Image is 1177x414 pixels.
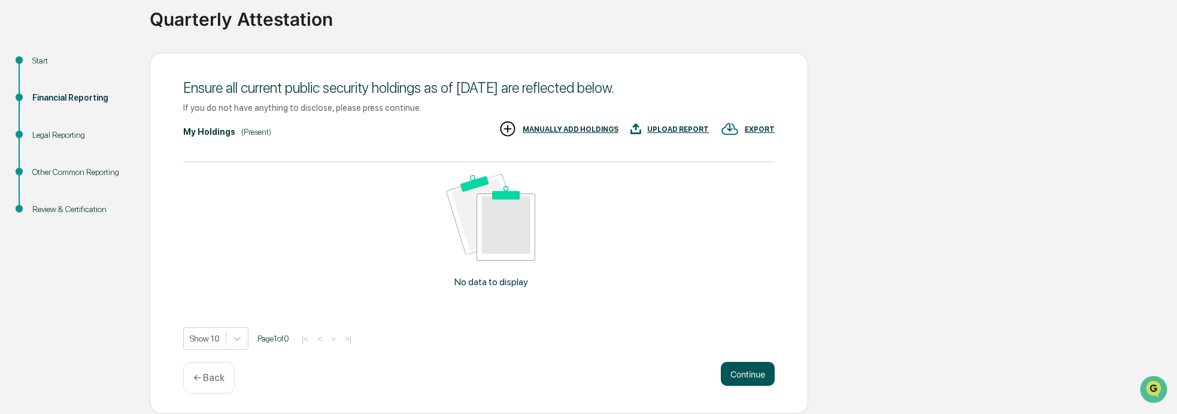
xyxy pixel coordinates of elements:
div: We're available if you need us! [41,104,151,113]
div: Legal Reporting [32,129,131,141]
span: Preclearance [24,151,77,163]
img: EXPORT [721,120,739,138]
div: Ensure all current public security holdings as of [DATE] are reflected below. [183,79,775,96]
div: UPLOAD REPORT [647,125,709,134]
div: Financial Reporting [32,92,131,104]
span: Data Lookup [24,174,75,186]
a: 🔎Data Lookup [7,169,80,191]
div: If you do not have anything to disclose, please press continue. [183,102,775,113]
button: >| [341,334,355,344]
button: > [327,334,339,344]
div: Review & Certification [32,203,131,216]
span: Pylon [119,203,145,212]
div: Start new chat [41,92,196,104]
a: 🖐️Preclearance [7,146,82,168]
div: Start [32,55,131,67]
button: Continue [721,362,775,386]
a: 🗄️Attestations [82,146,153,168]
button: |< [298,334,312,344]
div: 🖐️ [12,152,22,162]
div: (Present) [241,127,271,137]
input: Clear [31,55,198,67]
button: < [314,334,326,344]
span: Page 1 of 0 [257,334,289,343]
div: MANUALLY ADD HOLDINGS [523,125,618,134]
span: Attestations [99,151,148,163]
button: Start new chat [204,95,218,110]
a: Powered byPylon [84,203,145,212]
p: How can we help? [12,25,218,44]
div: 🔎 [12,175,22,185]
img: UPLOAD REPORT [630,120,641,138]
div: EXPORT [745,125,775,134]
div: My Holdings [183,127,235,137]
p: ← Back [193,372,225,383]
p: No data to display [454,276,528,288]
iframe: Open customer support [1139,374,1171,407]
img: MANUALLY ADD HOLDINGS [499,120,517,138]
div: Other Common Reporting [32,166,131,179]
img: No data [447,174,535,261]
img: 1746055101610-c473b297-6a78-478c-a979-82029cc54cd1 [12,92,34,113]
div: 🗄️ [87,152,96,162]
